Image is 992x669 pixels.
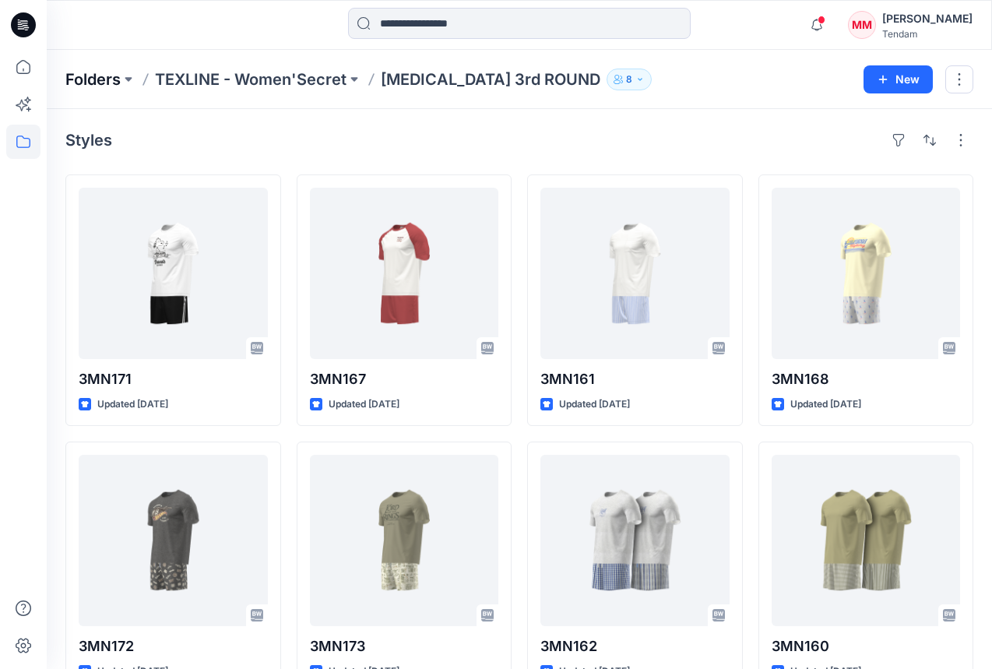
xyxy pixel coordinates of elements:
button: New [864,65,933,93]
p: 3MN161 [540,368,730,390]
p: 3MN172 [79,636,268,657]
a: 3MN160 [772,455,961,626]
p: Updated [DATE] [790,396,861,413]
a: 3MN173 [310,455,499,626]
p: [MEDICAL_DATA] 3rd ROUND [381,69,600,90]
a: 3MN171 [79,188,268,359]
div: [PERSON_NAME] [882,9,973,28]
a: 3MN172 [79,455,268,626]
h4: Styles [65,131,112,150]
a: TEXLINE - Women'Secret [155,69,346,90]
p: Updated [DATE] [329,396,399,413]
p: 3MN167 [310,368,499,390]
p: 3MN173 [310,636,499,657]
p: Updated [DATE] [97,396,168,413]
p: 3MN162 [540,636,730,657]
a: Folders [65,69,121,90]
p: 3MN168 [772,368,961,390]
div: MM [848,11,876,39]
p: 8 [626,71,632,88]
p: 3MN160 [772,636,961,657]
div: Tendam [882,28,973,40]
a: 3MN162 [540,455,730,626]
button: 8 [607,69,652,90]
p: Updated [DATE] [559,396,630,413]
a: 3MN168 [772,188,961,359]
a: 3MN161 [540,188,730,359]
p: 3MN171 [79,368,268,390]
a: 3MN167 [310,188,499,359]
